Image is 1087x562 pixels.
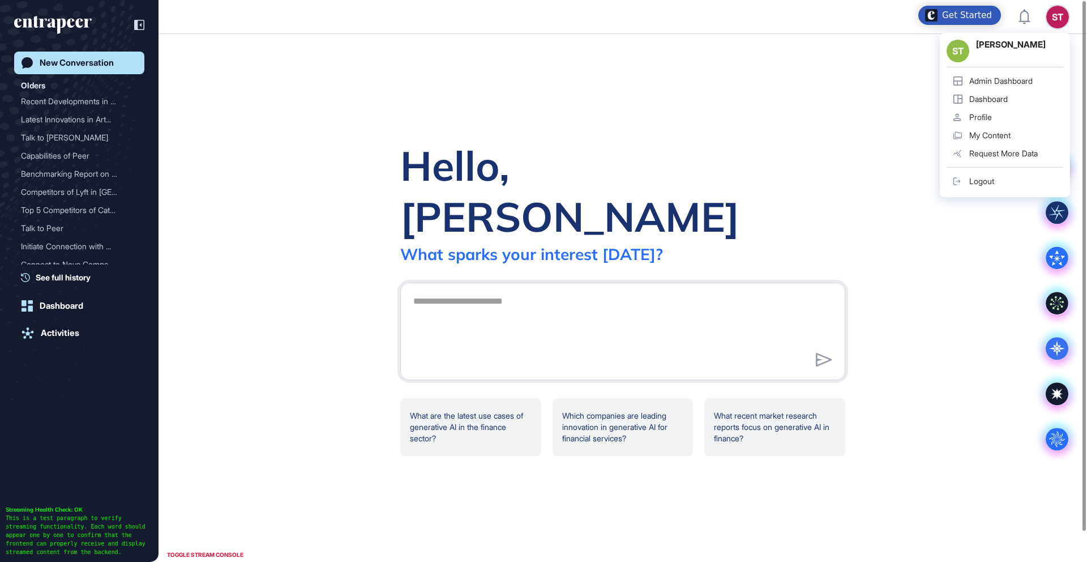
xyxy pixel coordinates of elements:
a: Dashboard [14,295,144,317]
a: Activities [14,322,144,344]
div: Latest Innovations in Artificial Intelligence [21,110,138,129]
div: Olders [21,79,45,92]
button: ST [1046,6,1069,28]
div: Initiate Connection with Reese [21,237,138,256]
div: TOGGLE STREAM CONSOLE [164,548,246,562]
div: Competitors of Lyft in Europe, including Uber and ThinkUber [21,183,138,201]
div: What sparks your interest [DATE]? [400,244,663,264]
div: Top 5 Competitors of Cate... [21,201,129,219]
div: entrapeer-logo [14,16,92,34]
a: New Conversation [14,52,144,74]
div: Dashboard [40,301,83,311]
div: Activities [41,328,79,338]
div: Latest Innovations in Art... [21,110,129,129]
div: Hello, [PERSON_NAME] [400,140,845,242]
div: Initiate Connection with ... [21,237,129,256]
span: See full history [36,271,91,283]
div: Talk to Nash [21,129,138,147]
div: Recent Developments in Ge... [21,92,129,110]
div: What recent market research reports focus on generative AI in finance? [704,398,845,456]
div: Open Get Started checklist [918,6,1001,25]
img: launcher-image-alternative-text [925,9,938,22]
a: See full history [21,271,144,283]
div: Get Started [942,10,992,21]
div: New Conversation [40,58,114,68]
div: Talk to Peer [21,219,138,237]
div: Benchmarking Report on [GEOGRAPHIC_DATA]... [21,165,129,183]
div: Connect to Nova Companies [21,256,138,274]
div: What are the latest use cases of generative AI in the finance sector? [400,398,541,456]
div: Benchmarking Report on US-Based CRM Platforms [21,165,138,183]
div: Recent Developments in Generative AI in Finance Sector [21,92,138,110]
div: Capabilities of Peer [21,147,138,165]
div: Connect to Nova Companies [21,256,129,274]
div: Talk to [PERSON_NAME] [21,129,129,147]
div: Which companies are leading innovation in generative AI for financial services? [553,398,694,456]
div: Competitors of Lyft in [GEOGRAPHIC_DATA]... [21,183,129,201]
div: Capabilities of Peer [21,147,129,165]
div: Talk to Peer [21,219,129,237]
div: Top 5 Competitors of Caterpillar Inc. [21,201,138,219]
